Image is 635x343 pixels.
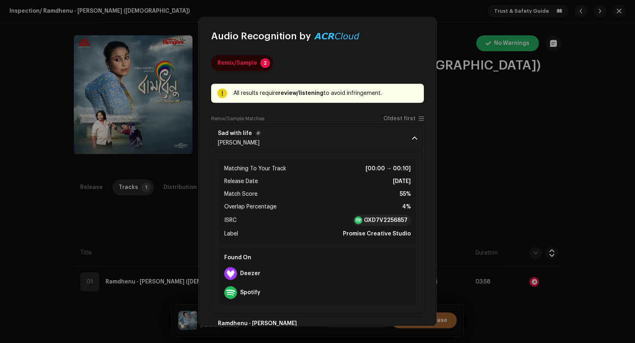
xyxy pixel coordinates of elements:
[278,91,323,96] strong: review/listening
[240,289,260,296] strong: Spotify
[364,216,408,224] strong: GXD7V2256857
[366,164,411,173] strong: [00:00 → 00:10]
[211,315,424,341] p-accordion-header: Ramdhenu - [PERSON_NAME]
[218,140,260,146] span: Yuda pratama
[393,177,411,186] strong: [DATE]
[233,89,418,98] div: All results require to avoid infringement.
[221,251,414,264] div: Found On
[400,189,411,199] strong: 55%
[211,116,264,122] label: Remix/Sample Matches
[343,229,411,239] strong: Promise Creative Studio
[383,116,424,122] p-togglebutton: Oldest first
[240,270,260,277] strong: Deezer
[224,216,237,225] span: ISRC
[217,55,257,71] div: Remix/Sample
[383,116,416,122] span: Oldest first
[224,202,277,212] span: Overlap Percentage
[218,130,262,137] span: Sad with life
[211,30,311,42] span: Audio Recognition by
[211,125,424,151] p-accordion-header: Sad with life[PERSON_NAME]
[218,320,306,327] span: Ramdhenu - Edhani Jilmil Hahi
[224,164,286,173] span: Matching To Your Track
[218,130,252,137] strong: Sad with life
[224,177,258,186] span: Release Date
[402,202,411,212] strong: 4%
[218,320,297,327] strong: Ramdhenu - [PERSON_NAME]
[211,151,424,312] p-accordion-content: Sad with life[PERSON_NAME]
[224,189,258,199] span: Match Score
[260,58,270,68] p-badge: 2
[224,229,238,239] span: Label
